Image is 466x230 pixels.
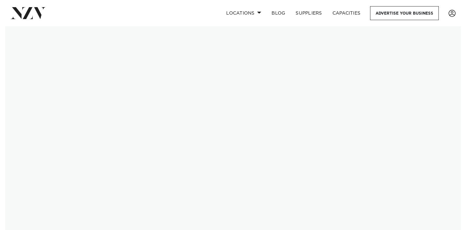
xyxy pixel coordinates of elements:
img: nzv-logo.png [10,7,46,19]
a: Locations [221,6,266,20]
a: Capacities [327,6,366,20]
a: BLOG [266,6,290,20]
a: Advertise your business [370,6,439,20]
a: SUPPLIERS [290,6,327,20]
